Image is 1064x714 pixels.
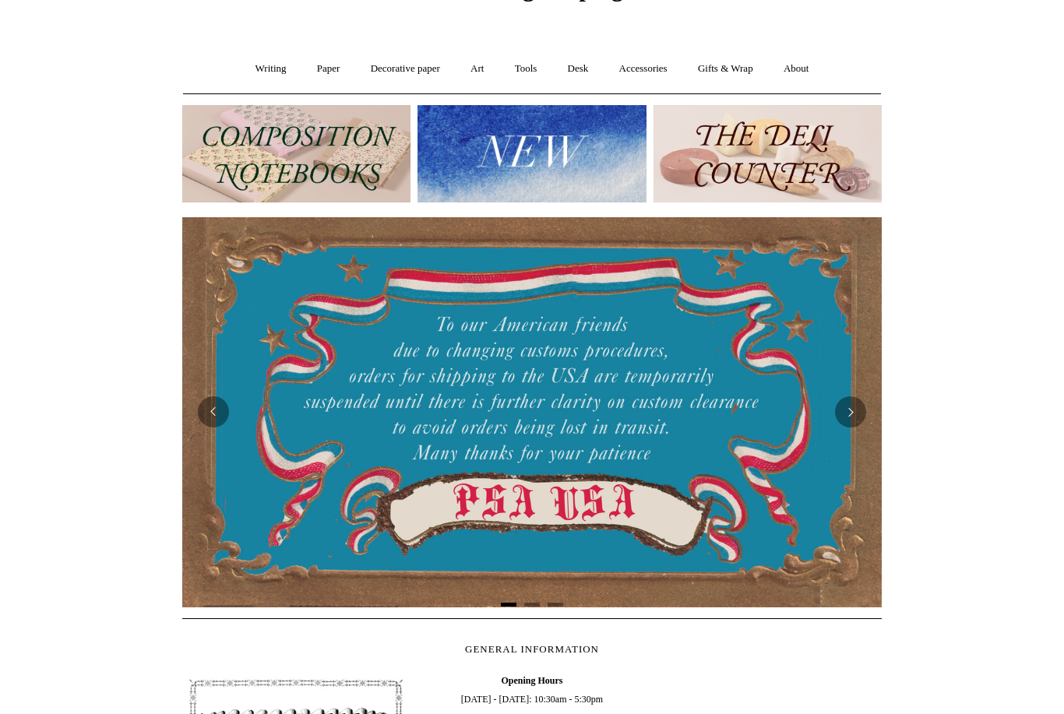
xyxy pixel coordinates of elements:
[456,48,498,90] a: Art
[548,603,563,607] button: Page 3
[770,48,823,90] a: About
[605,48,682,90] a: Accessories
[654,105,882,202] img: The Deli Counter
[835,396,866,427] button: Next
[501,48,551,90] a: Tools
[524,603,540,607] button: Page 2
[684,48,767,90] a: Gifts & Wrap
[417,105,646,202] img: New.jpg__PID:f73bdf93-380a-4a35-bcfe-7823039498e1
[241,48,301,90] a: Writing
[501,675,562,686] b: Opening Hours
[465,643,599,655] span: GENERAL INFORMATION
[357,48,454,90] a: Decorative paper
[198,396,229,427] button: Previous
[554,48,603,90] a: Desk
[182,217,882,607] img: USA PSA .jpg__PID:33428022-6587-48b7-8b57-d7eefc91f15a
[501,603,516,607] button: Page 1
[303,48,354,90] a: Paper
[182,105,410,202] img: 202302 Composition ledgers.jpg__PID:69722ee6-fa44-49dd-a067-31375e5d54ec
